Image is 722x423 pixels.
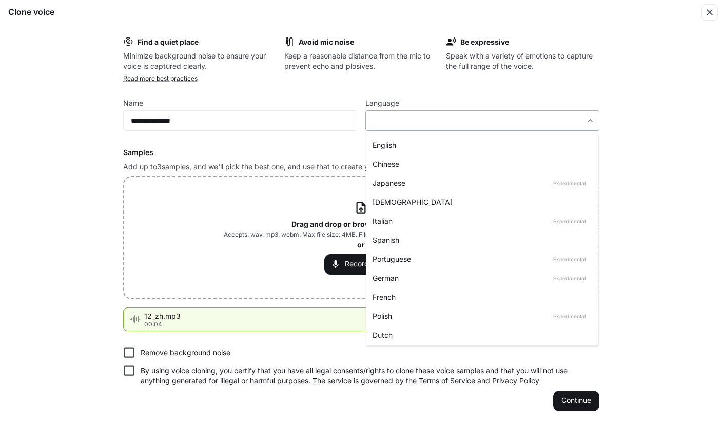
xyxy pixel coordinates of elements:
div: Portuguese [373,254,588,264]
p: Experimental [551,179,588,188]
div: [DEMOGRAPHIC_DATA] [373,197,588,207]
p: Experimental [551,312,588,321]
div: French [373,292,588,302]
div: Italian [373,216,588,226]
div: Polish [373,311,588,321]
div: Japanese [373,178,588,188]
div: Spanish [373,235,588,245]
p: Experimental [551,217,588,226]
p: Experimental [551,255,588,264]
div: English [373,140,588,150]
div: Chinese [373,159,588,169]
p: Experimental [551,274,588,283]
div: German [373,273,588,283]
div: Dutch [373,330,588,340]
